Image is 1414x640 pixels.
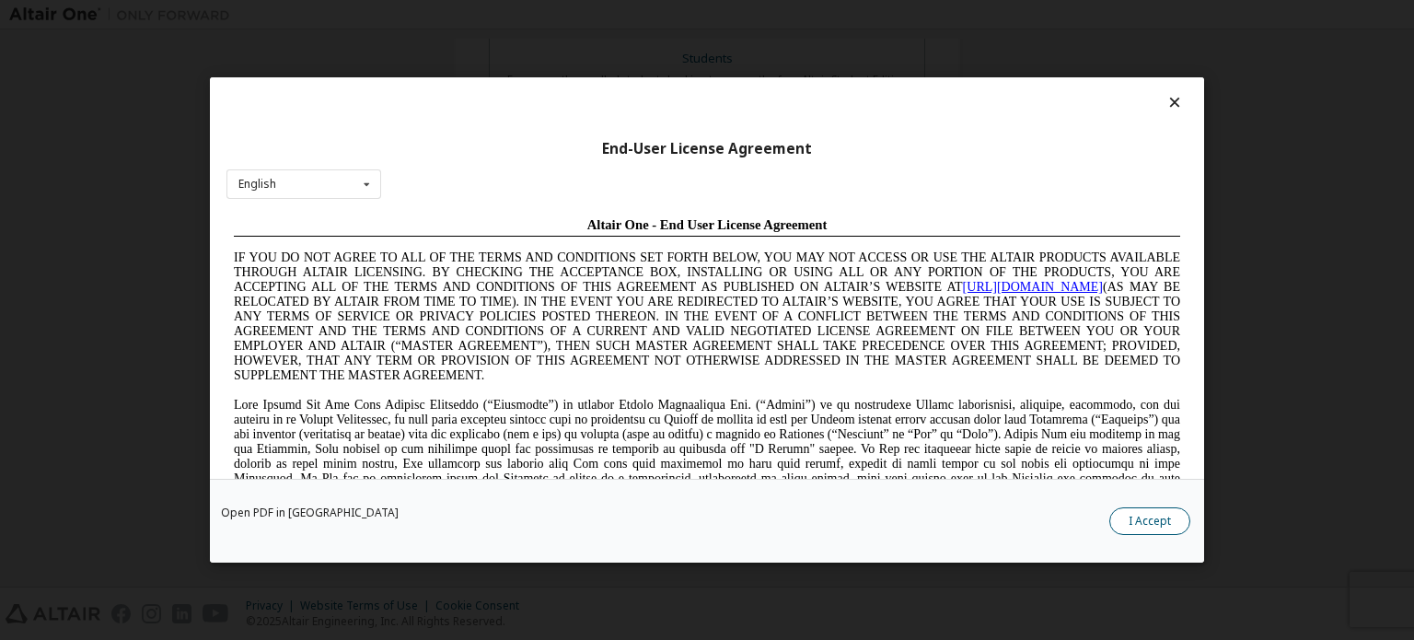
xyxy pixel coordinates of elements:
a: Open PDF in [GEOGRAPHIC_DATA] [221,507,399,518]
span: Altair One - End User License Agreement [361,7,601,22]
div: English [238,179,276,190]
span: Lore Ipsumd Sit Ame Cons Adipisc Elitseddo (“Eiusmodte”) in utlabor Etdolo Magnaaliqua Eni. (“Adm... [7,188,954,320]
a: [URL][DOMAIN_NAME] [736,70,876,84]
span: IF YOU DO NOT AGREE TO ALL OF THE TERMS AND CONDITIONS SET FORTH BELOW, YOU MAY NOT ACCESS OR USE... [7,41,954,172]
div: End-User License Agreement [226,140,1188,158]
button: I Accept [1109,507,1190,535]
